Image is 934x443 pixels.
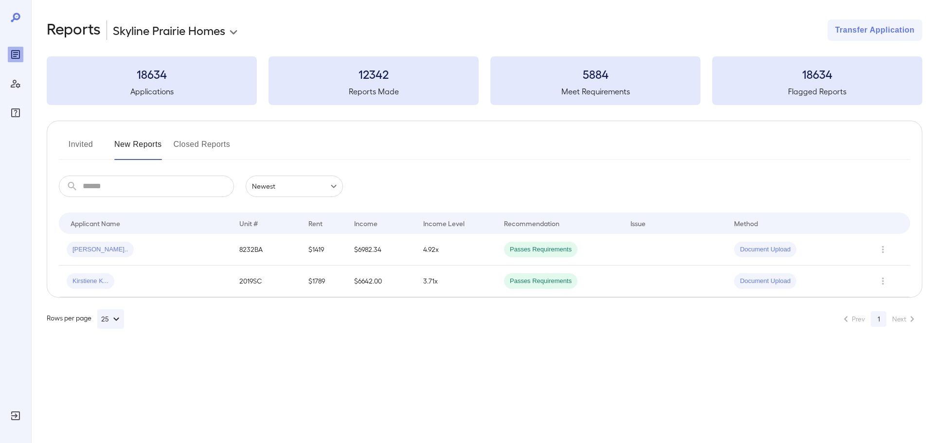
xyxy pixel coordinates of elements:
[47,19,101,41] h2: Reports
[504,217,559,229] div: Recommendation
[871,311,886,327] button: page 1
[8,105,23,121] div: FAQ
[504,245,577,254] span: Passes Requirements
[269,66,479,82] h3: 12342
[232,266,301,297] td: 2019SC
[415,234,496,266] td: 4.92x
[67,245,134,254] span: [PERSON_NAME]..
[269,86,479,97] h5: Reports Made
[836,311,922,327] nav: pagination navigation
[8,76,23,91] div: Manage Users
[301,234,346,266] td: $1419
[875,242,891,257] button: Row Actions
[47,86,257,97] h5: Applications
[8,47,23,62] div: Reports
[113,22,225,38] p: Skyline Prairie Homes
[734,277,796,286] span: Document Upload
[47,66,257,82] h3: 18634
[174,137,231,160] button: Closed Reports
[504,277,577,286] span: Passes Requirements
[423,217,465,229] div: Income Level
[415,266,496,297] td: 3.71x
[8,408,23,424] div: Log Out
[308,217,324,229] div: Rent
[47,309,124,329] div: Rows per page
[346,266,415,297] td: $6642.00
[114,137,162,160] button: New Reports
[734,217,758,229] div: Method
[59,137,103,160] button: Invited
[246,176,343,197] div: Newest
[490,66,700,82] h3: 5884
[875,273,891,289] button: Row Actions
[301,266,346,297] td: $1789
[712,66,922,82] h3: 18634
[490,86,700,97] h5: Meet Requirements
[734,245,796,254] span: Document Upload
[97,309,124,329] button: 25
[630,217,646,229] div: Issue
[239,217,258,229] div: Unit #
[354,217,377,229] div: Income
[346,234,415,266] td: $6982.34
[47,56,922,105] summary: 18634Applications12342Reports Made5884Meet Requirements18634Flagged Reports
[712,86,922,97] h5: Flagged Reports
[71,217,120,229] div: Applicant Name
[827,19,922,41] button: Transfer Application
[67,277,114,286] span: Kirstiene K...
[232,234,301,266] td: 8232BA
